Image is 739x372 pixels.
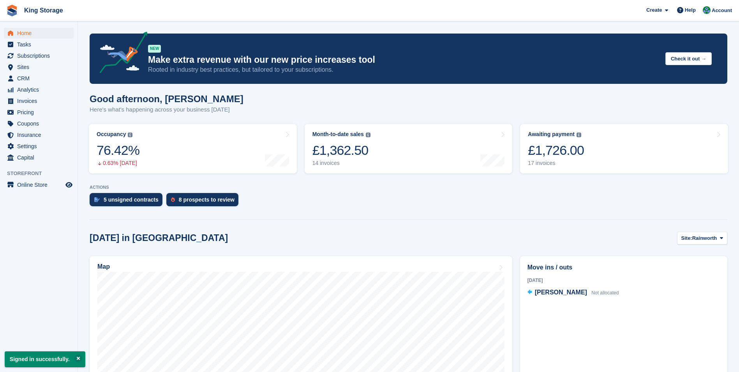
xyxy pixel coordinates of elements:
[527,288,619,298] a: [PERSON_NAME] Not allocated
[6,5,18,16] img: stora-icon-8386f47178a22dfd0bd8f6a31ec36ba5ce8667c1dd55bd0f319d3a0aa187defe.svg
[312,131,364,138] div: Month-to-date sales
[94,197,100,202] img: contract_signature_icon-13c848040528278c33f63329250d36e43548de30e8caae1d1a13099fd9432cc5.svg
[97,142,139,158] div: 76.42%
[17,39,64,50] span: Tasks
[528,160,584,167] div: 17 invoices
[90,94,243,104] h1: Good afternoon, [PERSON_NAME]
[681,234,692,242] span: Site:
[665,52,712,65] button: Check it out →
[712,7,732,14] span: Account
[4,96,74,106] a: menu
[17,107,64,118] span: Pricing
[312,160,370,167] div: 14 invoices
[97,263,110,270] h2: Map
[305,124,513,174] a: Month-to-date sales £1,362.50 14 invoices
[148,45,161,53] div: NEW
[179,197,235,203] div: 8 prospects to review
[4,107,74,118] a: menu
[90,233,228,243] h2: [DATE] in [GEOGRAPHIC_DATA]
[4,129,74,140] a: menu
[97,160,139,167] div: 0.63% [DATE]
[17,62,64,73] span: Sites
[4,39,74,50] a: menu
[17,84,64,95] span: Analytics
[17,129,64,140] span: Insurance
[4,84,74,95] a: menu
[527,277,720,284] div: [DATE]
[4,73,74,84] a: menu
[312,142,370,158] div: £1,362.50
[535,289,587,296] span: [PERSON_NAME]
[7,170,78,177] span: Storefront
[4,28,74,39] a: menu
[21,4,66,17] a: King Storage
[89,124,297,174] a: Occupancy 76.42% 0.63% [DATE]
[4,141,74,152] a: menu
[17,118,64,129] span: Coupons
[528,131,575,138] div: Awaiting payment
[104,197,159,203] div: 5 unsigned contracts
[90,193,166,210] a: 5 unsigned contracts
[17,152,64,163] span: Capital
[17,96,64,106] span: Invoices
[646,6,662,14] span: Create
[64,180,74,190] a: Preview store
[5,351,85,367] p: Signed in successfully.
[166,193,242,210] a: 8 prospects to review
[520,124,728,174] a: Awaiting payment £1,726.00 17 invoices
[591,290,619,296] span: Not allocated
[128,133,132,137] img: icon-info-grey-7440780725fd019a000dd9b08b2336e03edf1995a4989e88bcd33f0948082b44.svg
[148,54,659,66] p: Make extra revenue with our new price increases tool
[97,131,126,138] div: Occupancy
[4,62,74,73] a: menu
[17,50,64,61] span: Subscriptions
[4,50,74,61] a: menu
[4,152,74,163] a: menu
[703,6,711,14] img: John King
[17,141,64,152] span: Settings
[148,66,659,74] p: Rooted in industry best practices, but tailored to your subscriptions.
[677,232,727,244] button: Site: Rainworth
[527,263,720,272] h2: Move ins / outs
[17,179,64,190] span: Online Store
[90,185,727,190] p: ACTIONS
[366,133,370,137] img: icon-info-grey-7440780725fd019a000dd9b08b2336e03edf1995a4989e88bcd33f0948082b44.svg
[528,142,584,158] div: £1,726.00
[577,133,581,137] img: icon-info-grey-7440780725fd019a000dd9b08b2336e03edf1995a4989e88bcd33f0948082b44.svg
[692,234,717,242] span: Rainworth
[171,197,175,202] img: prospect-51fa495bee0391a8d652442698ab0144808aea92771e9ea1ae160a38d050c398.svg
[93,32,148,76] img: price-adjustments-announcement-icon-8257ccfd72463d97f412b2fc003d46551f7dbcb40ab6d574587a9cd5c0d94...
[90,105,243,114] p: Here's what's happening across your business [DATE]
[4,118,74,129] a: menu
[4,179,74,190] a: menu
[17,28,64,39] span: Home
[685,6,696,14] span: Help
[17,73,64,84] span: CRM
